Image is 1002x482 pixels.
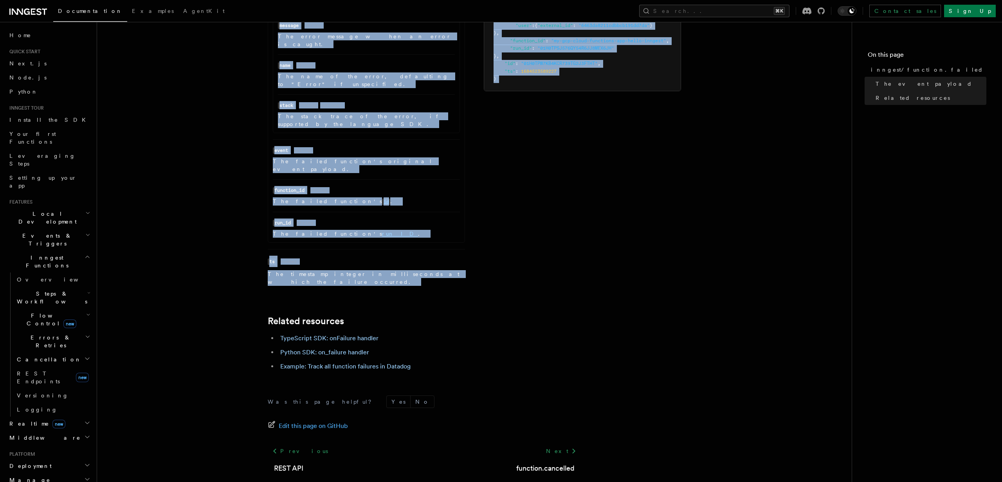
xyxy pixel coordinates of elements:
a: Next.js [6,56,92,70]
a: TypeScript SDK: onFailure handler [280,334,378,342]
span: "ts" [505,69,515,74]
span: new [52,420,65,428]
span: } [494,53,496,59]
a: Overview [14,273,92,287]
a: run ID [382,231,418,237]
span: Your first Functions [9,131,56,145]
a: id [382,198,390,204]
a: Setting up your app [6,171,92,193]
code: event [273,147,289,154]
span: "6463da8211cdbbcb191dd7da" [578,23,650,28]
a: Previous [268,444,332,458]
code: id [382,199,390,205]
p: The error message when an error is caught. [278,32,455,48]
span: Middleware [6,434,81,442]
button: Flow Controlnew [14,309,92,330]
span: Edit this page on GitHub [279,421,348,431]
span: , [598,61,600,66]
span: Errors & Retries [14,334,85,349]
span: Logging [17,406,58,413]
p: The stack trace of the error, if supported by the language SDK. [278,112,455,128]
span: : [515,61,518,66]
a: AgentKit [178,2,229,21]
span: new [76,373,89,382]
span: The event payload [876,80,972,88]
a: function.cancelled [516,463,575,474]
span: Local Development [6,210,85,226]
a: Examples [127,2,178,21]
span: Realtime [6,420,65,428]
a: Related resources [872,91,986,105]
button: Steps & Workflows [14,287,92,309]
dd: string [299,102,315,108]
span: : [532,45,535,51]
a: Versioning [14,388,92,403]
span: Versioning [17,392,68,399]
dd: string [310,187,327,193]
span: Documentation [58,8,123,14]
span: AgentKit [183,8,225,14]
span: "id" [505,61,515,66]
span: Steps & Workflows [14,290,87,305]
button: Local Development [6,207,92,229]
a: Node.js [6,70,92,85]
span: "external_id" [537,23,573,28]
a: Documentation [53,2,127,22]
span: } [494,76,496,81]
button: Middleware [6,431,92,445]
code: ts [268,258,276,265]
button: Cancellation [14,352,92,366]
span: Events & Triggers [6,232,85,247]
span: Home [9,31,31,39]
code: name [278,62,292,69]
code: run_id [273,220,292,226]
a: Next [541,444,581,458]
a: Install the SDK [6,113,92,127]
span: "01H0TPW7KB4KCR739TG2J3FTHT" [521,61,598,66]
p: The failed function's original event payload. [273,157,460,173]
span: "01H0TPSJ576QY54R6JJ8MEX6JH" [537,45,614,51]
span: Leveraging Steps [9,153,76,167]
a: REST Endpointsnew [14,366,92,388]
dd: number [281,258,297,265]
a: inngest/function.failed [868,63,986,77]
dd: string [294,147,310,153]
p: Was this page helpful? [268,398,377,406]
dd: string [305,22,321,29]
span: , [666,38,669,43]
kbd: ⌘K [774,7,785,15]
span: new [63,320,76,328]
a: Python SDK: on_failure handler [280,348,369,356]
h4: On this page [868,50,986,63]
span: , [496,30,499,36]
span: Examples [132,8,174,14]
span: 1684523589227 [521,69,557,74]
p: The failed function's . [273,197,460,206]
span: Python [9,88,38,95]
a: Contact sales [869,5,941,17]
a: Your first Functions [6,127,92,149]
button: Events & Triggers [6,229,92,251]
a: Leveraging Steps [6,149,92,171]
span: Node.js [9,74,47,81]
button: Search...⌘K [639,5,789,17]
button: Errors & Retries [14,330,92,352]
a: Logging [14,403,92,417]
button: Realtimenew [6,417,92,431]
p: The failed function's . [273,230,460,238]
span: : [546,38,548,43]
button: Inngest Functions [6,251,92,273]
span: Cancellation [14,356,81,363]
code: stack [278,102,294,109]
dd: optional [320,102,342,108]
p: The name of the error, defaulting to "Error" if unspecified. [278,72,455,88]
span: Install the SDK [9,117,90,123]
span: Inngest Functions [6,254,85,269]
span: Next.js [9,60,47,67]
a: Python [6,85,92,99]
button: Yes [387,396,410,408]
button: Deployment [6,459,92,473]
span: Quick start [6,49,40,55]
span: "run_id" [510,45,532,51]
span: Inngest tour [6,105,44,111]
